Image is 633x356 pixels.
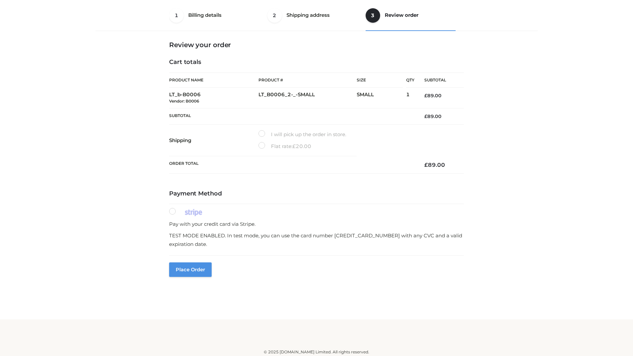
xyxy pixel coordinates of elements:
h4: Cart totals [169,59,464,66]
td: 1 [406,88,414,108]
td: LT_b-B0006 [169,88,258,108]
span: £ [424,162,428,168]
div: © 2025 [DOMAIN_NAME] Limited. All rights reserved. [98,349,535,355]
p: Pay with your credit card via Stripe. [169,220,464,228]
td: SMALL [357,88,406,108]
small: Vendor: B0006 [169,99,199,104]
bdi: 89.00 [424,113,441,119]
td: LT_B0006_2-_-SMALL [258,88,357,108]
h3: Review your order [169,41,464,49]
th: Subtotal [169,108,414,124]
bdi: 89.00 [424,162,445,168]
h4: Payment Method [169,190,464,197]
th: Shipping [169,125,258,156]
bdi: 89.00 [424,93,441,99]
th: Product # [258,73,357,88]
th: Size [357,73,403,88]
span: £ [292,143,296,149]
th: Subtotal [414,73,464,88]
th: Qty [406,73,414,88]
th: Product Name [169,73,258,88]
span: £ [424,113,427,119]
button: Place order [169,262,212,277]
bdi: 20.00 [292,143,311,149]
p: TEST MODE ENABLED. In test mode, you can use the card number [CREDIT_CARD_NUMBER] with any CVC an... [169,231,464,248]
span: £ [424,93,427,99]
label: Flat rate: [258,142,311,151]
th: Order Total [169,156,414,174]
label: I will pick up the order in store. [258,130,346,139]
